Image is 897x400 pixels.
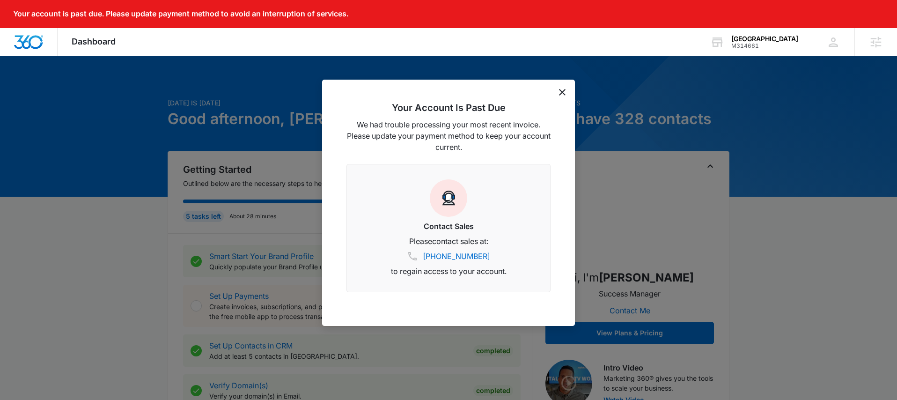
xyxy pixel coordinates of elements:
[731,43,798,49] div: account id
[346,102,551,113] h2: Your Account Is Past Due
[423,251,490,262] a: [PHONE_NUMBER]
[358,221,539,232] h3: Contact Sales
[731,35,798,43] div: account name
[13,9,348,18] p: Your account is past due. Please update payment method to avoid an interruption of services.
[58,28,130,56] div: Dashboard
[72,37,116,46] span: Dashboard
[346,119,551,153] p: We had trouble processing your most recent invoice. Please update your payment method to keep you...
[358,236,539,277] p: Please contact sales at: to regain access to your account.
[559,89,566,96] button: dismiss this dialog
